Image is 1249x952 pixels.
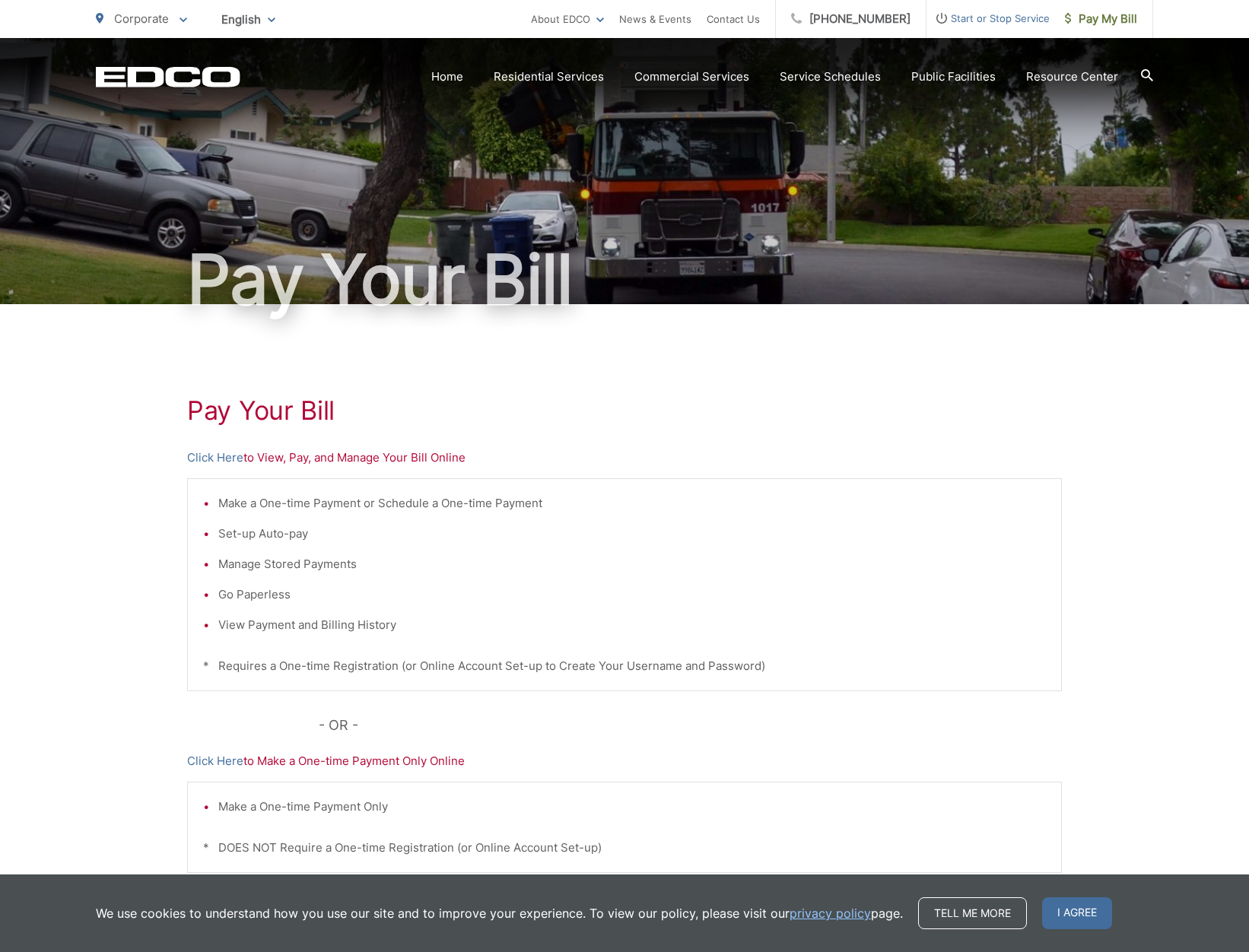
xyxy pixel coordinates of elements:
p: - OR - [319,714,1063,737]
p: to Make a One-time Payment Only Online [187,752,1062,770]
a: Residential Services [494,68,604,86]
li: View Payment and Billing History [218,616,1046,634]
p: * Requires a One-time Registration (or Online Account Set-up to Create Your Username and Password) [203,657,1046,675]
span: Pay My Bill [1065,10,1137,28]
li: Go Paperless [218,585,1046,604]
h1: Pay Your Bill [187,395,1062,426]
p: We use cookies to understand how you use our site and to improve your experience. To view our pol... [96,904,903,922]
a: EDCD logo. Return to the homepage. [96,66,240,87]
a: privacy policy [790,904,871,922]
li: Make a One-time Payment Only [218,798,1046,816]
p: * DOES NOT Require a One-time Registration (or Online Account Set-up) [203,839,1046,857]
h1: Pay Your Bill [96,242,1153,318]
a: Commercial Services [634,68,749,86]
a: Resource Center [1026,68,1118,86]
li: Make a One-time Payment or Schedule a One-time Payment [218,494,1046,512]
li: Set-up Auto-pay [218,525,1046,543]
a: Click Here [187,449,243,467]
a: About EDCO [531,10,604,28]
a: Click Here [187,752,243,770]
span: English [210,6,287,33]
a: Contact Us [707,10,760,28]
li: Manage Stored Payments [218,555,1046,573]
a: News & Events [619,10,691,28]
span: Corporate [114,11,169,26]
a: Home [431,68,463,86]
span: I agree [1042,897,1112,929]
a: Public Facilities [911,68,996,86]
a: Service Schedules [780,68,881,86]
p: to View, Pay, and Manage Your Bill Online [187,449,1062,467]
a: Tell me more [918,897,1027,929]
